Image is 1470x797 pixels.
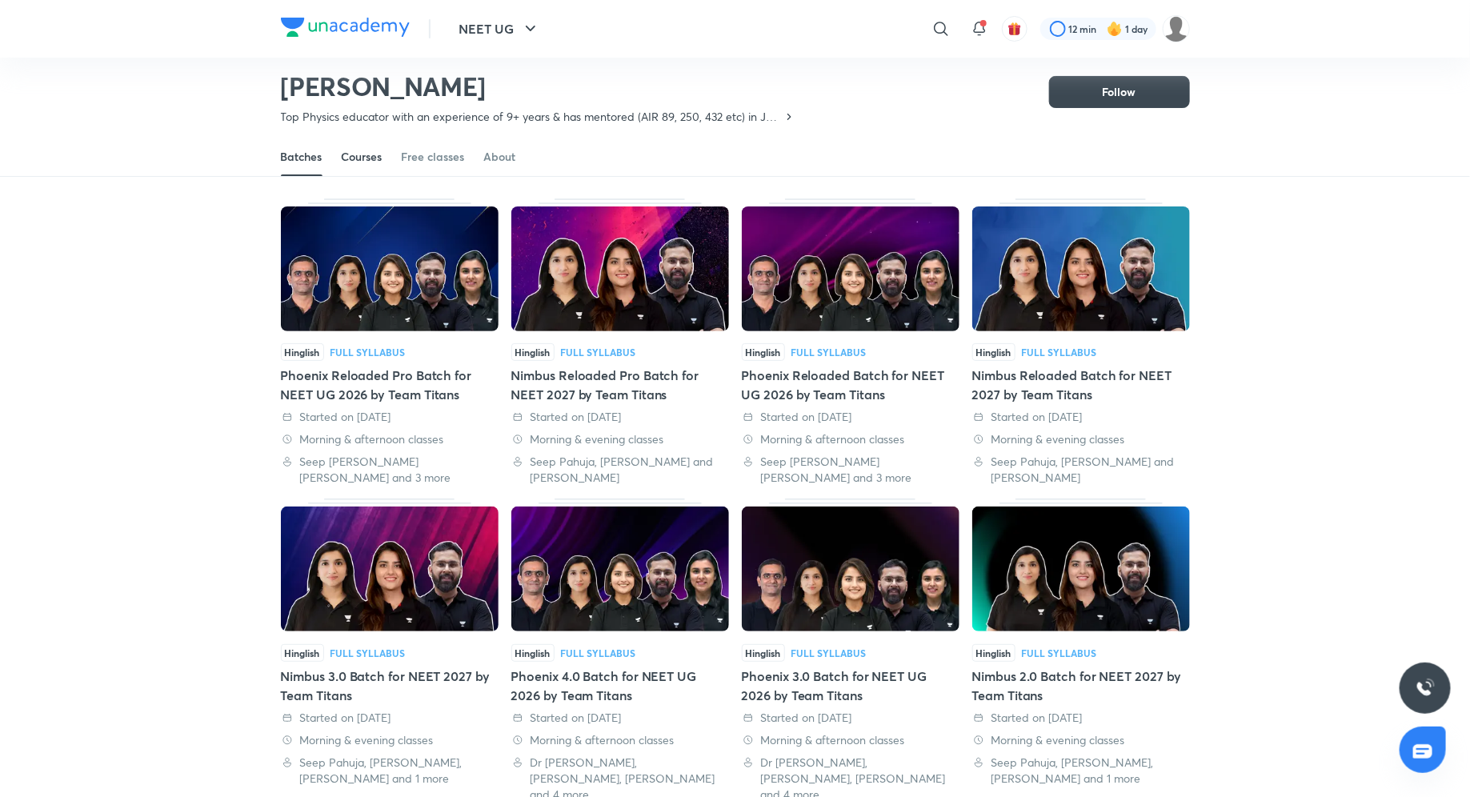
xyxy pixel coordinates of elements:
div: Morning & afternoon classes [511,732,729,748]
div: Nimbus 3.0 Batch for NEET 2027 by Team Titans [281,667,499,705]
div: Seep Pahuja, Anupam Upadhayay and Akansha Karnwal [972,454,1190,486]
img: ttu [1416,679,1435,698]
div: Seep Pahuja, Anupam Upadhayay, Akansha Karnwal and 1 more [281,755,499,787]
img: Siddharth Mitra [1163,15,1190,42]
div: Started on 12 Aug 2025 [972,409,1190,425]
div: Started on 30 Jul 2025 [511,710,729,726]
div: Started on 28 May 2025 [972,710,1190,726]
button: avatar [1002,16,1027,42]
div: Free classes [402,149,465,165]
div: Phoenix 4.0 Batch for NEET UG 2026 by Team Titans [511,667,729,705]
img: Thumbnail [742,206,959,331]
span: Hinglish [972,343,1015,361]
a: Courses [342,138,383,176]
div: Morning & afternoon classes [281,431,499,447]
span: Hinglish [511,644,555,662]
div: Started on 28 Aug 2025 [281,409,499,425]
div: Morning & evening classes [972,732,1190,748]
p: Top Physics educator with an experience of 9+ years & has mentored (AIR 89, 250, 432 etc) in JEE ... [281,109,783,125]
div: Full Syllabus [1022,347,1097,357]
img: Company Logo [281,18,410,37]
div: Morning & afternoon classes [742,431,959,447]
a: Batches [281,138,322,176]
div: About [484,149,516,165]
div: Phoenix Reloaded Batch for NEET UG 2026 by Team Titans [742,366,959,404]
div: Nimbus 2.0 Batch for NEET 2027 by Team Titans [972,667,1190,705]
div: Full Syllabus [1022,648,1097,658]
div: Nimbus Reloaded Pro Batch for NEET 2027 by Team Titans [511,198,729,486]
div: Nimbus Reloaded Batch for NEET 2027 by Team Titans [972,198,1190,486]
div: Morning & afternoon classes [742,732,959,748]
div: Courses [342,149,383,165]
div: Nimbus Reloaded Pro Batch for NEET 2027 by Team Titans [511,366,729,404]
div: Nimbus Reloaded Batch for NEET 2027 by Team Titans [972,366,1190,404]
span: Hinglish [281,644,324,662]
div: Seep Pahuja, Anupam Upadhayay, Akansha Karnwal and 1 more [972,755,1190,787]
button: NEET UG [450,13,550,45]
div: Morning & evening classes [972,431,1190,447]
div: Seep Pahuja, Anupam Upadhayay and Akansha Karnwal [511,454,729,486]
h2: [PERSON_NAME] [281,70,795,102]
div: Full Syllabus [561,648,636,658]
a: Free classes [402,138,465,176]
span: Hinglish [742,343,785,361]
div: Morning & evening classes [281,732,499,748]
div: Full Syllabus [791,347,867,357]
button: Follow [1049,76,1190,108]
span: Hinglish [742,644,785,662]
span: Follow [1103,84,1136,100]
div: Full Syllabus [791,648,867,658]
div: Full Syllabus [561,347,636,357]
div: Seep Pahuja, Anupam Upadhayay, Anushka Choudhary and 3 more [742,454,959,486]
div: Started on 26 Jun 2025 [742,710,959,726]
img: avatar [1007,22,1022,36]
span: Hinglish [511,343,555,361]
img: Thumbnail [511,206,729,331]
div: Started on 30 Jul 2025 [281,710,499,726]
div: Phoenix Reloaded Pro Batch for NEET UG 2026 by Team Titans [281,366,499,404]
div: Morning & evening classes [511,431,729,447]
span: Hinglish [972,644,1015,662]
div: Started on 25 Aug 2025 [511,409,729,425]
div: Phoenix Reloaded Pro Batch for NEET UG 2026 by Team Titans [281,198,499,486]
img: streak [1107,21,1123,37]
a: Company Logo [281,18,410,41]
img: Thumbnail [281,507,499,631]
div: Seep Pahuja, Anupam Upadhayay, Anushka Choudhary and 3 more [281,454,499,486]
img: Thumbnail [511,507,729,631]
a: About [484,138,516,176]
div: Batches [281,149,322,165]
img: Thumbnail [972,206,1190,331]
img: Thumbnail [281,206,499,331]
span: Hinglish [281,343,324,361]
img: Thumbnail [742,507,959,631]
div: Phoenix Reloaded Batch for NEET UG 2026 by Team Titans [742,198,959,486]
div: Full Syllabus [330,648,406,658]
div: Phoenix 3.0 Batch for NEET UG 2026 by Team Titans [742,667,959,705]
div: Full Syllabus [330,347,406,357]
div: Started on 12 Aug 2025 [742,409,959,425]
img: Thumbnail [972,507,1190,631]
